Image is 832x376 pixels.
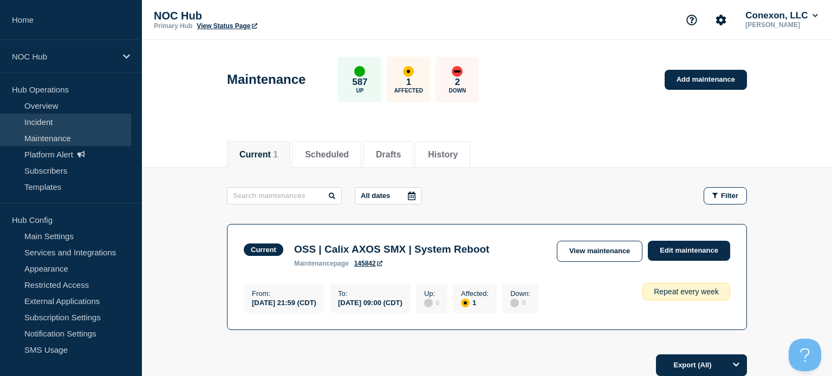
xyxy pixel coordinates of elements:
button: Drafts [376,150,401,160]
button: Account settings [710,9,732,31]
p: Affected : [461,289,489,298]
div: [DATE] 09:00 (CDT) [338,298,402,307]
p: 587 [352,77,367,88]
button: All dates [355,187,422,205]
input: Search maintenances [227,187,342,205]
a: Edit maintenance [648,241,730,261]
div: [DATE] 21:59 (CDT) [252,298,316,307]
p: To : [338,289,402,298]
p: NOC Hub [12,52,116,61]
div: 1 [461,298,489,307]
h1: Maintenance [227,72,305,87]
button: Current 1 [239,150,278,160]
div: 0 [424,298,439,307]
h3: OSS | Calix AXOS SMX | System Reboot [294,243,489,255]
p: All dates [361,192,390,200]
button: Export (All) [656,354,747,376]
div: up [354,66,365,77]
button: History [428,150,458,160]
div: affected [461,299,470,307]
div: Current [251,246,276,254]
button: Scheduled [305,150,349,160]
a: 145842 [354,260,382,267]
p: From : [252,289,316,298]
button: Conexon, LLC [743,10,820,21]
div: Repeat every week [642,283,730,300]
div: down [452,66,463,77]
span: Filter [721,192,738,200]
p: page [294,260,349,267]
p: Down [449,88,466,94]
button: Support [680,9,703,31]
button: Options [725,354,747,376]
div: disabled [424,299,433,307]
div: affected [403,66,414,77]
div: 0 [510,298,530,307]
p: Up : [424,289,439,298]
a: View maintenance [557,241,642,262]
a: View Status Page [197,22,257,30]
a: Add maintenance [665,70,747,90]
p: NOC Hub [154,10,370,22]
p: Primary Hub [154,22,192,30]
iframe: Help Scout Beacon - Open [789,339,821,371]
p: 1 [406,77,411,88]
p: Down : [510,289,530,298]
span: 1 [273,150,278,159]
div: disabled [510,299,519,307]
p: Affected [394,88,423,94]
p: Up [356,88,363,94]
p: [PERSON_NAME] [743,21,820,29]
p: 2 [455,77,460,88]
span: maintenance [294,260,334,267]
button: Filter [704,187,747,205]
